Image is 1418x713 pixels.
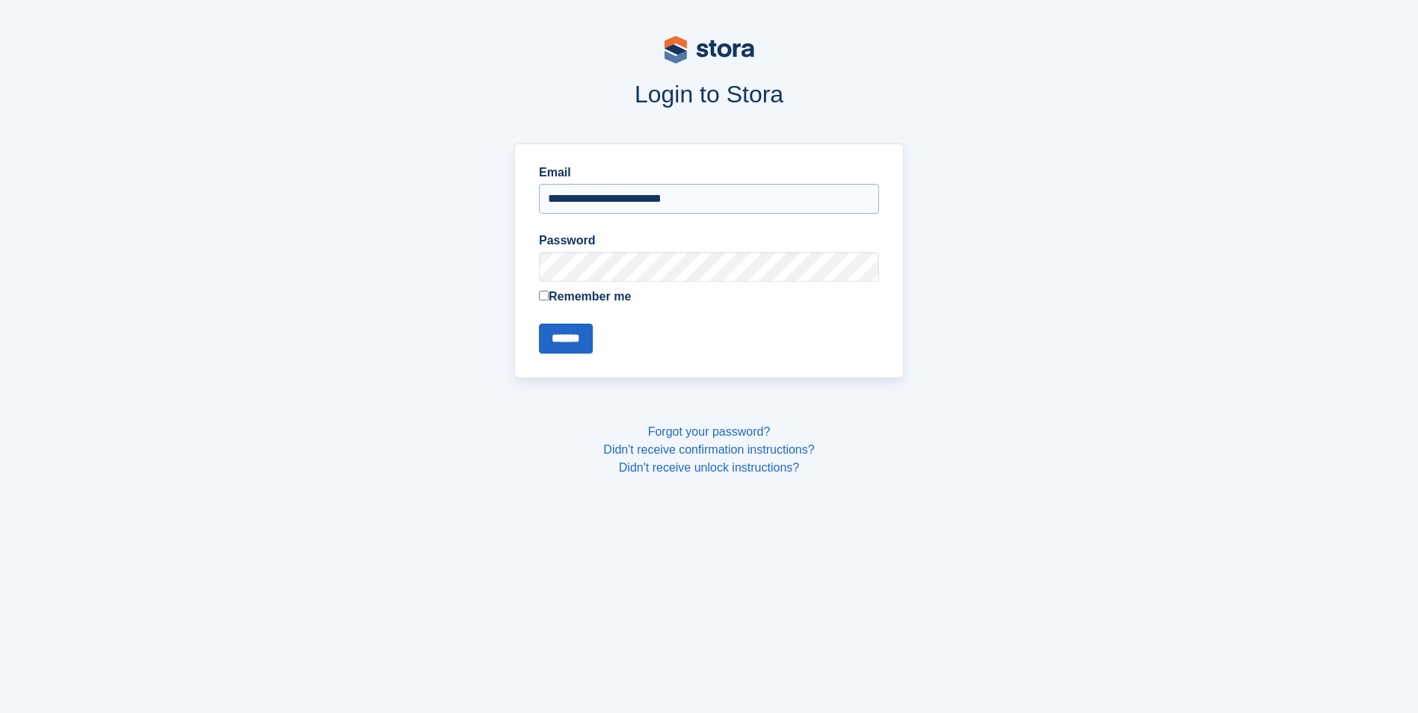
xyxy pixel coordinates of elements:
[229,81,1189,108] h1: Login to Stora
[648,425,771,438] a: Forgot your password?
[539,288,879,306] label: Remember me
[665,36,754,64] img: stora-logo-53a41332b3708ae10de48c4981b4e9114cc0af31d8433b30ea865607fb682f29.svg
[539,232,879,250] label: Password
[539,164,879,182] label: Email
[619,461,799,474] a: Didn't receive unlock instructions?
[603,443,814,456] a: Didn't receive confirmation instructions?
[539,291,549,300] input: Remember me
